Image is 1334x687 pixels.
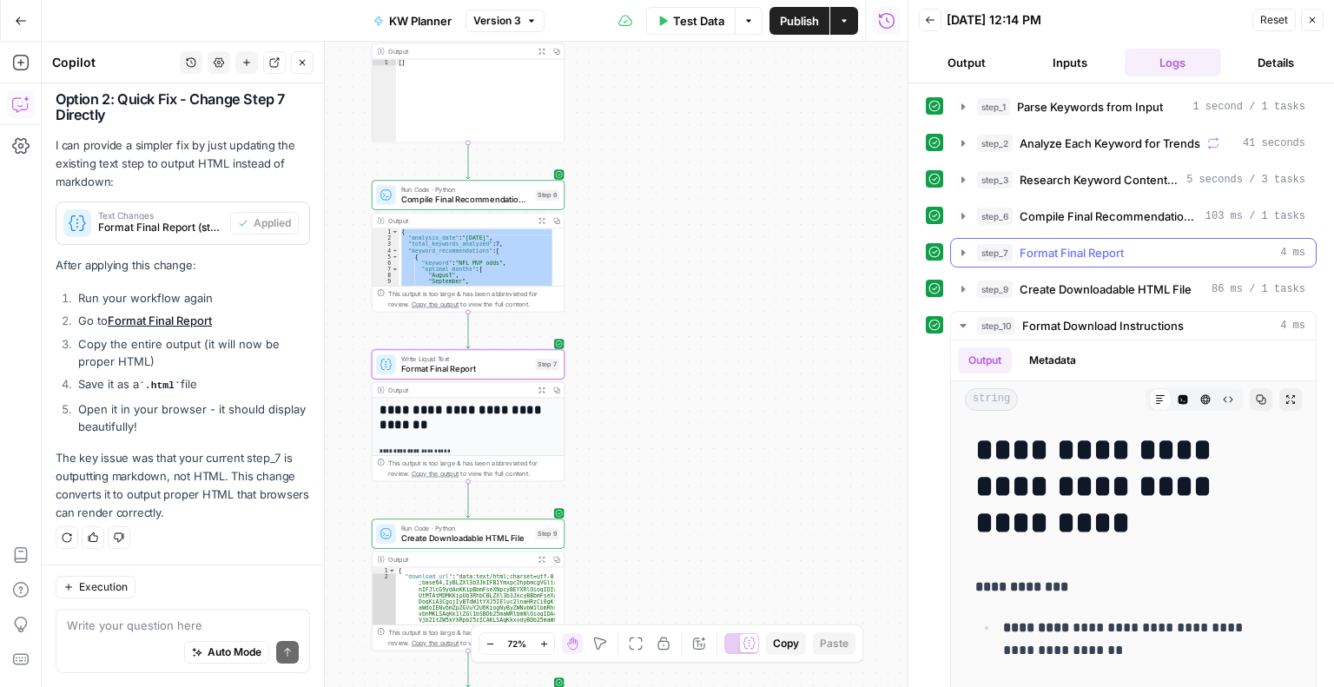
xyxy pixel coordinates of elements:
[401,193,531,205] span: Compile Final Recommendations Report
[373,279,400,285] div: 9
[1205,208,1305,224] span: 103 ms / 1 tasks
[951,202,1316,230] button: 103 ms / 1 tasks
[388,554,530,564] div: Output
[780,12,819,30] span: Publish
[820,636,849,651] span: Paste
[388,385,530,394] div: Output
[108,314,212,327] a: Format Final Report
[412,470,459,478] span: Copy the output
[1212,281,1305,297] span: 86 ms / 1 tasks
[977,317,1015,334] span: step_10
[673,12,724,30] span: Test Data
[977,281,1013,298] span: step_9
[392,248,399,254] span: Toggle code folding, rows 4 through 53
[74,312,310,329] li: Go to
[388,567,395,573] span: Toggle code folding, rows 1 through 3
[388,459,558,479] div: This output is too large & has been abbreviated for review. to view the full content.
[401,523,531,532] span: Run Code · Python
[392,266,399,272] span: Toggle code folding, rows 7 through 11
[372,10,565,142] div: Output[]
[56,136,310,191] p: I can provide a simpler fix by just updating the existing text step to output HTML instead of mar...
[1017,98,1163,116] span: Parse Keywords from Input
[1125,49,1221,76] button: Logs
[388,289,558,309] div: This output is too large & has been abbreviated for review. to view the full content.
[401,184,531,194] span: Run Code · Python
[401,353,531,363] span: Write Liquid Text
[373,567,396,573] div: 1
[401,532,531,544] span: Create Downloadable HTML File
[401,362,531,374] span: Format Final Report
[74,375,310,394] li: Save it as a file
[184,641,269,664] button: Auto Mode
[535,359,558,370] div: Step 7
[1022,317,1184,334] span: Format Download Instructions
[373,248,400,254] div: 4
[373,254,400,260] div: 5
[1020,171,1179,188] span: Research Keyword Content Patterns
[52,54,175,71] div: Copilot
[254,215,291,231] span: Applied
[466,10,545,32] button: Version 3
[1020,208,1199,225] span: Compile Final Recommendations Report
[392,228,399,235] span: Toggle code folding, rows 1 through 54
[373,228,400,235] div: 1
[56,256,310,274] p: After applying this change:
[56,449,310,523] p: The key issue was that your current step_7 is outputting markdown, not HTML. This change converts...
[388,46,530,56] div: Output
[951,166,1316,194] button: 5 seconds / 3 tasks
[392,254,399,260] span: Toggle code folding, rows 5 through 16
[373,266,400,272] div: 7
[507,637,526,651] span: 72%
[766,632,806,655] button: Copy
[412,301,459,308] span: Copy the output
[208,644,261,660] span: Auto Mode
[1280,318,1305,334] span: 4 ms
[535,189,558,201] div: Step 6
[1228,49,1324,76] button: Details
[813,632,855,655] button: Paste
[388,628,558,648] div: This output is too large & has been abbreviated for review. to view the full content.
[473,13,521,29] span: Version 3
[466,481,470,518] g: Edge from step_7 to step_9
[1243,135,1305,151] span: 41 seconds
[1022,49,1119,76] button: Inputs
[1019,347,1086,373] button: Metadata
[372,180,565,312] div: Run Code · PythonCompile Final Recommendations ReportStep 6Output{ "analysis_date":"[DATE]", "tot...
[363,7,462,35] button: KW Planner
[79,579,128,595] span: Execution
[951,275,1316,303] button: 86 ms / 1 tasks
[388,215,530,225] div: Output
[74,289,310,307] li: Run your workflow again
[1020,281,1192,298] span: Create Downloadable HTML File
[74,400,310,435] li: Open it in your browser - it should display beautifully!
[389,12,452,30] span: KW Planner
[977,244,1013,261] span: step_7
[951,93,1316,121] button: 1 second / 1 tasks
[373,241,400,248] div: 3
[98,220,223,235] span: Format Final Report (step_7)
[1260,12,1288,28] span: Reset
[977,135,1013,152] span: step_2
[977,98,1010,116] span: step_1
[373,235,400,241] div: 2
[919,49,1015,76] button: Output
[646,7,735,35] button: Test Data
[373,59,396,65] div: 1
[139,380,181,391] code: .html
[951,129,1316,157] button: 41 seconds
[230,212,299,235] button: Applied
[466,651,470,687] g: Edge from step_9 to step_10
[373,285,400,291] div: 10
[769,7,829,35] button: Publish
[56,576,135,598] button: Execution
[373,272,400,278] div: 8
[372,519,565,651] div: Run Code · PythonCreate Downloadable HTML FileStep 9Output{ "download_url":"data:text/html;charse...
[773,636,799,651] span: Copy
[1020,244,1124,261] span: Format Final Report
[965,388,1018,411] span: string
[1192,99,1305,115] span: 1 second / 1 tasks
[56,91,310,123] h2: Option 2: Quick Fix - Change Step 7 Directly
[977,171,1013,188] span: step_3
[412,639,459,647] span: Copy the output
[535,528,558,539] div: Step 9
